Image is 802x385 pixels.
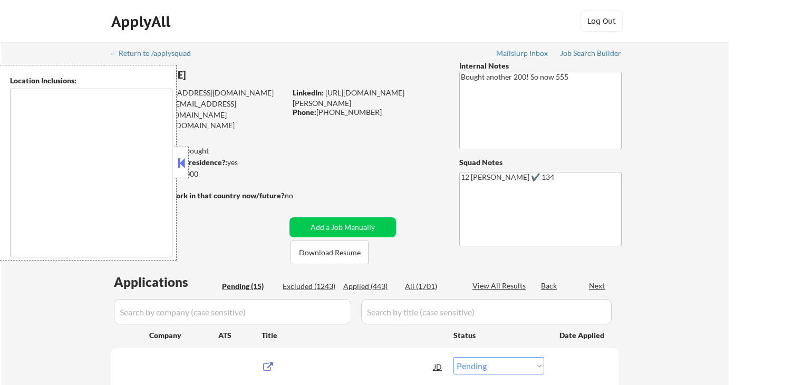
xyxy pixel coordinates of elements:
[291,240,369,264] button: Download Resume
[283,281,335,292] div: Excluded (1243)
[559,330,606,341] div: Date Applied
[111,99,286,119] div: [EMAIL_ADDRESS][DOMAIN_NAME]
[114,299,351,324] input: Search by company (case sensitive)
[110,146,286,156] div: 443 sent / 555 bought
[222,281,275,292] div: Pending (15)
[110,169,286,179] div: $190,000
[110,157,283,168] div: yes
[433,357,443,376] div: JD
[496,49,549,60] a: Mailslurp Inbox
[110,49,201,60] a: ← Return to /applysquad
[459,61,622,71] div: Internal Notes
[293,107,442,118] div: [PHONE_NUMBER]
[10,75,172,86] div: Location Inclusions:
[111,191,286,200] strong: Will need Visa to work in that country now/future?:
[293,88,324,97] strong: LinkedIn:
[111,13,173,31] div: ApplyAll
[289,217,396,237] button: Add a Job Manually
[496,50,549,57] div: Mailslurp Inbox
[541,281,558,291] div: Back
[581,11,623,32] button: Log Out
[293,88,404,108] a: [URL][DOMAIN_NAME][PERSON_NAME]
[262,330,443,341] div: Title
[218,330,262,341] div: ATS
[293,108,316,117] strong: Phone:
[111,69,327,82] div: [PERSON_NAME]
[453,325,544,344] div: Status
[111,110,286,130] div: [DOMAIN_NAME][EMAIL_ADDRESS][DOMAIN_NAME]
[149,330,218,341] div: Company
[343,281,396,292] div: Applied (443)
[285,190,315,201] div: no
[111,88,286,98] div: [EMAIL_ADDRESS][DOMAIN_NAME]
[472,281,529,291] div: View All Results
[110,50,201,57] div: ← Return to /applysquad
[405,281,458,292] div: All (1701)
[589,281,606,291] div: Next
[114,276,218,288] div: Applications
[560,50,622,57] div: Job Search Builder
[459,157,622,168] div: Squad Notes
[361,299,612,324] input: Search by title (case sensitive)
